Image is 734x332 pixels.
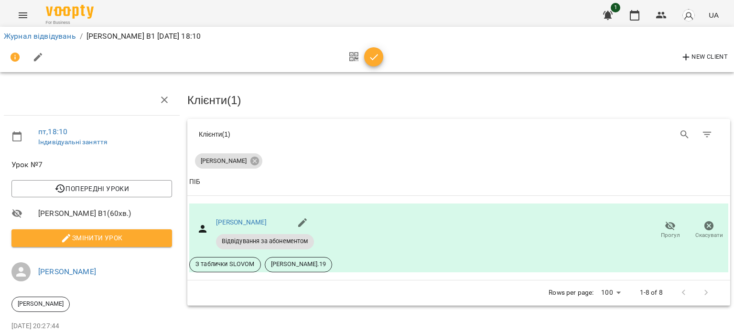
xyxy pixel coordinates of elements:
[189,176,200,188] div: ПІБ
[190,260,260,268] span: З таблички SLOVOM
[680,52,728,63] span: New Client
[19,183,164,194] span: Попередні уроки
[86,31,201,42] p: [PERSON_NAME] В1 [DATE] 18:10
[11,180,172,197] button: Попередні уроки
[4,32,76,41] a: Журнал відвідувань
[12,300,69,308] span: [PERSON_NAME]
[640,288,663,298] p: 1-8 of 8
[549,288,594,298] p: Rows per page:
[597,286,624,300] div: 100
[189,176,200,188] div: Sort
[705,6,723,24] button: UA
[38,267,96,276] a: [PERSON_NAME]
[216,218,267,226] a: [PERSON_NAME]
[19,232,164,244] span: Змінити урок
[199,129,452,139] div: Клієнти ( 1 )
[187,94,730,107] h3: Клієнти ( 1 )
[695,231,723,239] span: Скасувати
[11,4,34,27] button: Menu
[11,229,172,246] button: Змінити урок
[38,138,108,146] a: Індивідуальні заняття
[4,31,730,42] nav: breadcrumb
[11,297,70,312] div: [PERSON_NAME]
[673,123,696,146] button: Search
[195,153,262,169] div: [PERSON_NAME]
[651,217,690,244] button: Прогул
[189,176,728,188] span: ПІБ
[265,260,332,268] span: [PERSON_NAME].19
[682,9,695,22] img: avatar_s.png
[187,119,730,150] div: Table Toolbar
[216,237,314,246] span: Відвідування за абонементом
[38,208,172,219] span: [PERSON_NAME] В1 ( 60 хв. )
[696,123,719,146] button: Фільтр
[46,20,94,26] span: For Business
[661,231,680,239] span: Прогул
[11,321,172,331] p: [DATE] 20:27:44
[38,127,67,136] a: пт , 18:10
[690,217,728,244] button: Скасувати
[678,50,730,65] button: New Client
[80,31,83,42] li: /
[709,10,719,20] span: UA
[611,3,620,12] span: 1
[195,157,252,165] span: [PERSON_NAME]
[11,159,172,171] span: Урок №7
[46,5,94,19] img: Voopty Logo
